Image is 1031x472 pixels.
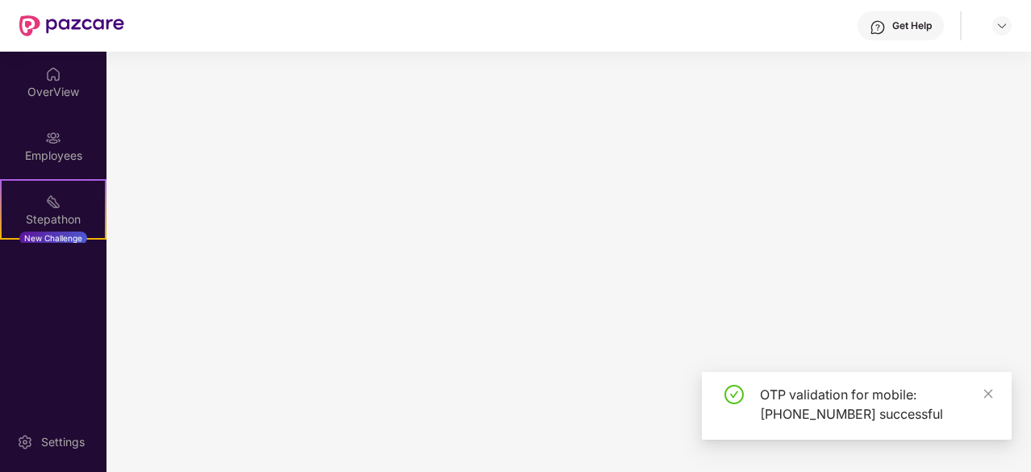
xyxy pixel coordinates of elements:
[45,194,61,210] img: svg+xml;base64,PHN2ZyB4bWxucz0iaHR0cDovL3d3dy53My5vcmcvMjAwMC9zdmciIHdpZHRoPSIyMSIgaGVpZ2h0PSIyMC...
[19,15,124,36] img: New Pazcare Logo
[870,19,886,36] img: svg+xml;base64,PHN2ZyBpZD0iSGVscC0zMngzMiIgeG1sbnM9Imh0dHA6Ly93d3cudzMub3JnLzIwMDAvc3ZnIiB3aWR0aD...
[36,434,90,450] div: Settings
[2,211,105,228] div: Stepathon
[760,385,992,424] div: OTP validation for mobile: [PHONE_NUMBER] successful
[983,388,994,399] span: close
[892,19,932,32] div: Get Help
[724,385,744,404] span: check-circle
[996,19,1008,32] img: svg+xml;base64,PHN2ZyBpZD0iRHJvcGRvd24tMzJ4MzIiIHhtbG5zPSJodHRwOi8vd3d3LnczLm9yZy8yMDAwL3N2ZyIgd2...
[45,66,61,82] img: svg+xml;base64,PHN2ZyBpZD0iSG9tZSIgeG1sbnM9Imh0dHA6Ly93d3cudzMub3JnLzIwMDAvc3ZnIiB3aWR0aD0iMjAiIG...
[19,232,87,244] div: New Challenge
[17,434,33,450] img: svg+xml;base64,PHN2ZyBpZD0iU2V0dGluZy0yMHgyMCIgeG1sbnM9Imh0dHA6Ly93d3cudzMub3JnLzIwMDAvc3ZnIiB3aW...
[45,130,61,146] img: svg+xml;base64,PHN2ZyBpZD0iRW1wbG95ZWVzIiB4bWxucz0iaHR0cDovL3d3dy53My5vcmcvMjAwMC9zdmciIHdpZHRoPS...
